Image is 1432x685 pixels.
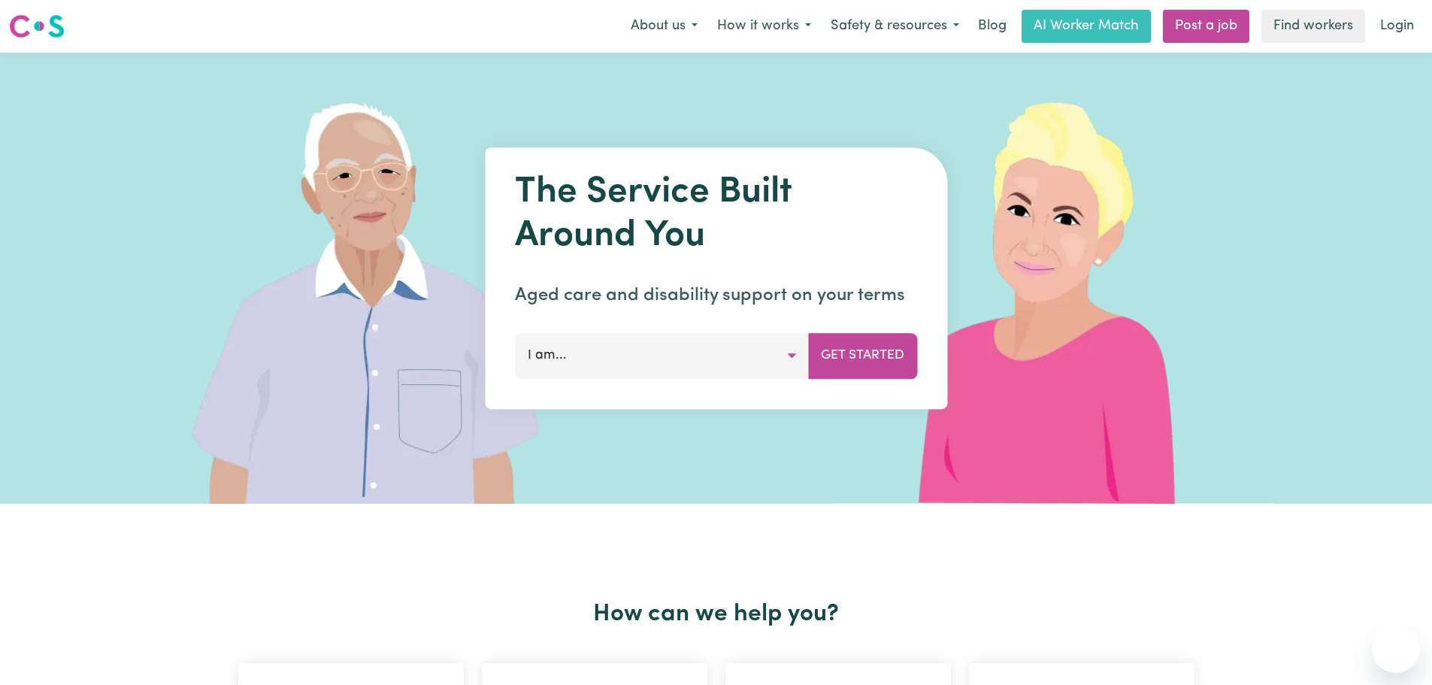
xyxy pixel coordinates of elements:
a: Post a job [1163,10,1249,43]
img: Careseekers logo [9,13,65,40]
a: Blog [969,10,1016,43]
a: AI Worker Match [1022,10,1151,43]
p: Aged care and disability support on your terms [515,282,917,309]
button: How it works [707,11,821,42]
button: I am... [515,333,809,378]
a: Careseekers logo [9,9,65,44]
a: Login [1371,10,1423,43]
button: Safety & resources [821,11,969,42]
h2: How can we help you? [229,600,1203,629]
button: About us [621,11,707,42]
button: Get Started [808,333,917,378]
h1: The Service Built Around You [515,171,917,258]
iframe: Button to launch messaging window [1372,625,1420,673]
a: Find workers [1261,10,1365,43]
